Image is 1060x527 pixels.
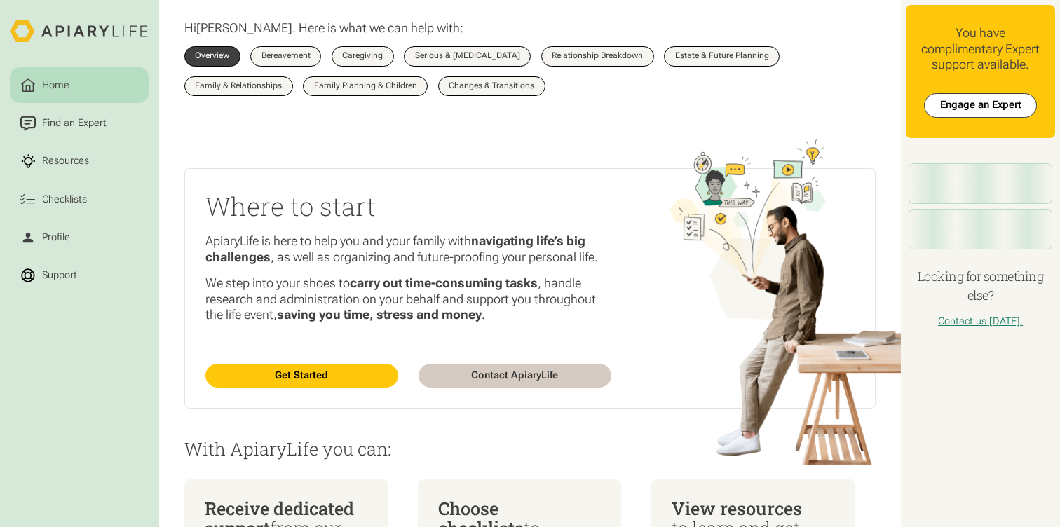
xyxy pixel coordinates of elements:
[39,78,72,93] div: Home
[261,52,311,60] div: Bereavement
[10,67,149,103] a: Home
[438,76,545,96] a: Changes & Transitions
[10,258,149,294] a: Support
[184,76,293,96] a: Family & Relationships
[205,233,585,264] strong: navigating life’s big challenges
[672,496,802,520] span: View resources
[350,275,538,290] strong: carry out time-consuming tasks
[39,116,109,131] div: Find an Expert
[184,46,240,66] a: Overview
[916,25,1045,73] div: You have complimentary Expert support available.
[205,364,398,388] a: Get Started
[449,82,534,90] div: Changes & Transitions
[39,192,89,207] div: Checklists
[39,268,79,283] div: Support
[10,106,149,142] a: Find an Expert
[184,20,463,36] p: Hi . Here is what we can help with:
[938,315,1023,327] a: Contact us [DATE].
[250,46,321,66] a: Bereavement
[541,46,654,66] a: Relationship Breakdown
[675,52,769,60] div: Estate & Future Planning
[419,364,611,388] a: Contact ApiaryLife
[195,82,282,90] div: Family & Relationships
[10,220,149,256] a: Profile
[10,144,149,179] a: Resources
[205,189,611,224] h2: Where to start
[924,93,1037,118] a: Engage an Expert
[303,76,428,96] a: Family Planning & Children
[277,307,482,322] strong: saving you time, stress and money
[205,233,611,265] p: ApiaryLife is here to help you and your family with , as well as organizing and future-proofing y...
[906,267,1054,305] h4: Looking for something else?
[664,46,780,66] a: Estate & Future Planning
[39,230,72,245] div: Profile
[39,153,91,169] div: Resources
[184,439,876,459] p: With ApiaryLife you can:
[415,52,520,60] div: Serious & [MEDICAL_DATA]
[342,52,383,60] div: Caregiving
[314,82,417,90] div: Family Planning & Children
[196,20,292,35] span: [PERSON_NAME]
[404,46,531,66] a: Serious & [MEDICAL_DATA]
[552,52,643,60] div: Relationship Breakdown
[205,275,611,323] p: We step into your shoes to , handle research and administration on your behalf and support you th...
[10,182,149,217] a: Checklists
[332,46,394,66] a: Caregiving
